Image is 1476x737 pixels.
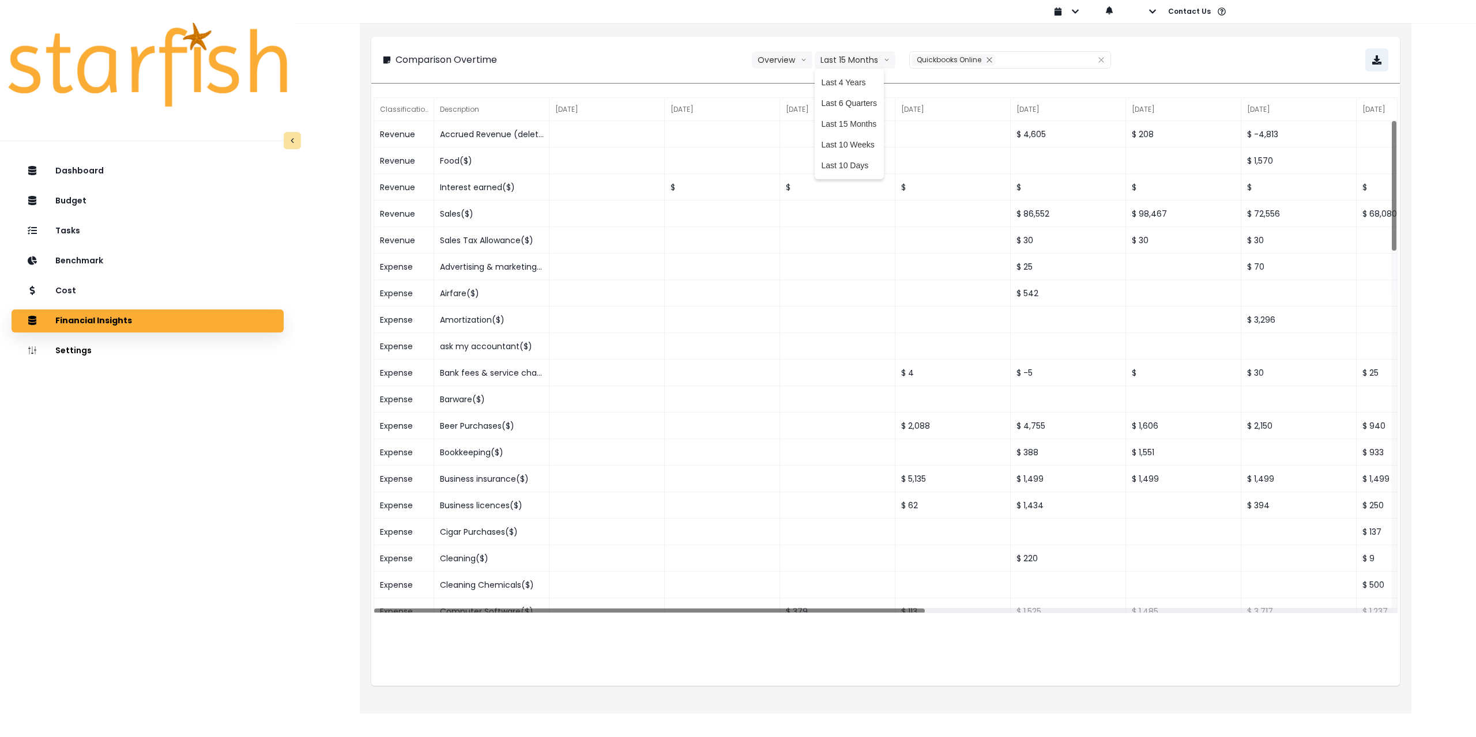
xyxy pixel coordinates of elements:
div: Revenue [374,174,434,201]
div: [DATE] [1011,98,1126,121]
div: Description [434,98,549,121]
div: $ 5,135 [895,466,1011,492]
p: Comparison Overtime [396,53,497,67]
div: Expense [374,413,434,439]
div: [DATE] [1241,98,1357,121]
button: Dashboard [12,160,284,183]
div: $ 98,467 [1126,201,1241,227]
div: $ 1,237 [1357,598,1472,625]
div: $ 220 [1011,545,1126,572]
div: Revenue [374,201,434,227]
div: Revenue [374,227,434,254]
svg: arrow down line [801,54,807,66]
div: $ 4,605 [1011,121,1126,148]
div: $ 250 [1357,492,1472,519]
div: $ [1357,174,1472,201]
p: Cost [55,286,76,296]
svg: close [986,56,993,63]
button: Last 15 Monthsarrow down line [815,51,895,69]
div: $ 1,499 [1126,466,1241,492]
div: $ 1,485 [1126,598,1241,625]
div: $ 30 [1011,227,1126,254]
div: Bookkeeping($) [434,439,549,466]
svg: arrow down line [884,54,890,66]
div: $ 4 [895,360,1011,386]
div: Expense [374,439,434,466]
div: $ 1,499 [1241,466,1357,492]
div: $ [780,174,895,201]
div: Barware($) [434,386,549,413]
div: Revenue [374,148,434,174]
div: [DATE] [549,98,665,121]
div: Airfare($) [434,280,549,307]
div: Expense [374,386,434,413]
div: Expense [374,254,434,280]
div: Expense [374,492,434,519]
div: $ 25 [1357,360,1472,386]
div: Expense [374,572,434,598]
div: $ -5 [1011,360,1126,386]
div: $ 113 [895,598,1011,625]
div: Quickbooks Online [912,54,996,66]
div: $ 1,570 [1241,148,1357,174]
div: Classification [374,98,434,121]
div: Computer Software($) [434,598,549,625]
div: Expense [374,307,434,333]
div: $ 30 [1126,227,1241,254]
div: Business insurance($) [434,466,549,492]
div: $ 388 [1011,439,1126,466]
div: Expense [374,333,434,360]
div: [DATE] [1126,98,1241,121]
div: [DATE] [780,98,895,121]
div: $ 137 [1357,519,1472,545]
button: Budget [12,190,284,213]
svg: close [1098,56,1105,63]
div: Food($) [434,148,549,174]
div: $ 542 [1011,280,1126,307]
div: $ [895,174,1011,201]
div: $ [1011,174,1126,201]
div: $ [1126,360,1241,386]
div: Advertising & marketing($) [434,254,549,280]
span: Last 4 Years [822,77,878,88]
div: $ 2,150 [1241,413,1357,439]
div: $ 1,499 [1357,466,1472,492]
div: $ 30 [1241,227,1357,254]
div: Cleaning($) [434,545,549,572]
div: Expense [374,466,434,492]
button: Clear [1098,54,1105,66]
div: $ 933 [1357,439,1472,466]
button: Financial Insights [12,309,284,332]
div: Expense [374,598,434,625]
div: Amortization($) [434,307,549,333]
div: $ 394 [1241,492,1357,519]
div: $ 68,080 [1357,201,1472,227]
div: Bank fees & service charges($) [434,360,549,386]
div: $ 1,606 [1126,413,1241,439]
button: Tasks [12,220,284,243]
div: [DATE] [665,98,780,121]
button: Overviewarrow down line [752,51,812,69]
p: Tasks [55,226,80,236]
div: $ 30 [1241,360,1357,386]
div: Business licences($) [434,492,549,519]
div: Sales Tax Allowance($) [434,227,549,254]
div: [DATE] [1357,98,1472,121]
button: Benchmark [12,250,284,273]
button: Cost [12,279,284,303]
div: Interest earned($) [434,174,549,201]
div: $ -4,813 [1241,121,1357,148]
div: $ 379 [780,598,895,625]
span: Last 6 Quarters [822,97,878,109]
div: $ 1,499 [1011,466,1126,492]
div: Expense [374,280,434,307]
div: $ 4,755 [1011,413,1126,439]
ul: Last 15 Monthsarrow down line [815,69,884,179]
p: Dashboard [55,166,104,176]
div: $ 86,552 [1011,201,1126,227]
div: Accrued Revenue (deleted)($) [434,121,549,148]
div: $ 2,088 [895,413,1011,439]
div: ask my accountant($) [434,333,549,360]
div: $ 70 [1241,254,1357,280]
span: Last 15 Months [822,118,878,130]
